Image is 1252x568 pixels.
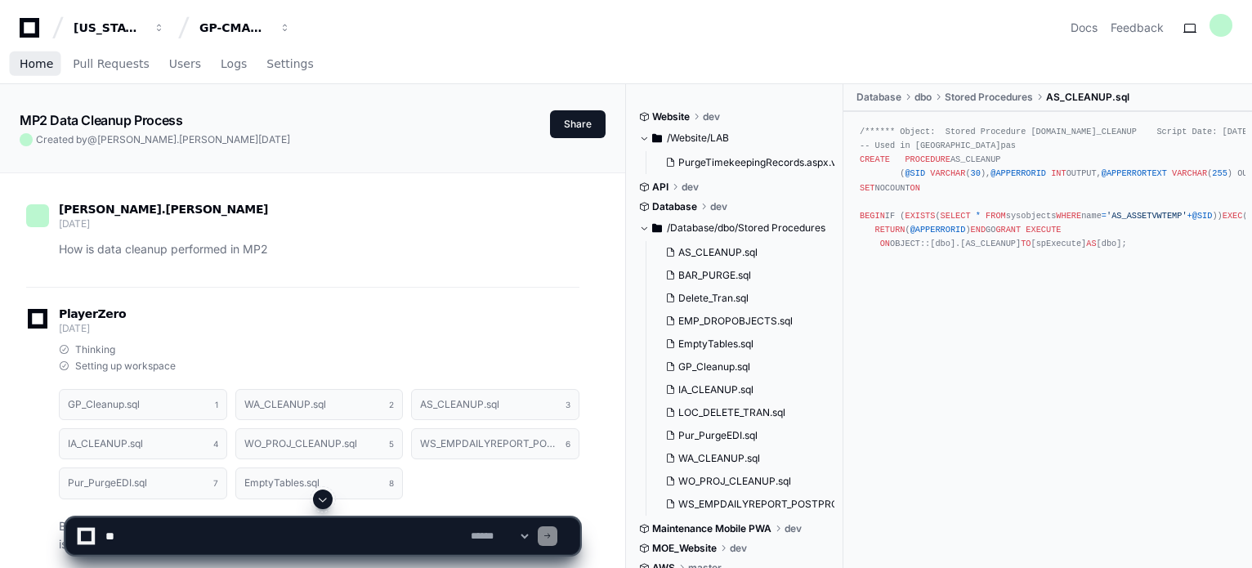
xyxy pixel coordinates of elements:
[1086,239,1096,248] span: AS
[235,389,404,420] button: WA_CLEANUP.sql2
[566,437,570,450] span: 6
[659,447,834,470] button: WA_CLEANUP.sql
[73,59,149,69] span: Pull Requests
[905,211,935,221] span: EXISTS
[59,428,227,459] button: IA_CLEANUP.sql4
[914,91,932,104] span: dbo
[639,125,831,151] button: /Website/LAB
[87,133,97,145] span: @
[74,20,144,36] div: [US_STATE] Pacific
[639,215,831,241] button: /Database/dbo/Stored Procedures
[20,112,182,128] app-text-character-animate: MP2 Data Cleanup Process
[20,46,53,83] a: Home
[75,343,115,356] span: Thinking
[652,128,662,148] svg: Directory
[1212,168,1227,178] span: 255
[652,200,697,213] span: Database
[59,217,89,230] span: [DATE]
[678,429,758,442] span: Pur_PurgeEDI.sql
[235,467,404,499] button: EmptyTables.sql8
[213,437,218,450] span: 4
[1046,91,1129,104] span: AS_CLEANUP.sql
[221,59,247,69] span: Logs
[1071,20,1098,36] a: Docs
[68,478,147,488] h1: Pur_PurgeEDI.sql
[860,125,1236,251] div: AS_CLEANUP ( ( ), OUTPUT, ( ) OUTPUT ) NOCOUNT IF ( ( sysobjects name )) ( ) @ ( ) GO OBJECT::[db...
[710,200,727,213] span: dev
[678,360,750,373] span: GP_Cleanup.sql
[659,378,834,401] button: IA_CLEANUP.sql
[678,315,793,328] span: EMP_DROPOBJECTS.sql
[678,156,843,169] span: PurgeTimekeepingRecords.aspx.vb
[678,475,791,488] span: WO_PROJ_CLEANUP.sql
[59,203,268,216] span: [PERSON_NAME].[PERSON_NAME]
[659,287,834,310] button: Delete_Tran.sql
[659,356,834,378] button: GP_Cleanup.sql
[659,241,834,264] button: AS_CLEANUP.sql
[244,478,320,488] h1: EmptyTables.sql
[1026,225,1061,235] span: EXECUTE
[910,225,966,235] span: @APPERRORID
[930,168,965,178] span: VARCHAR
[1102,168,1167,178] span: @APPERRORTEXT
[244,439,357,449] h1: WO_PROJ_CLEANUP.sql
[266,59,313,69] span: Settings
[59,389,227,420] button: GP_Cleanup.sql1
[667,221,825,235] span: /Database/dbo/Stored Procedures
[266,46,313,83] a: Settings
[1172,168,1207,178] span: VARCHAR
[420,439,557,449] h1: WS_EMPDAILYREPORT_POSTPROC.sql
[20,59,53,69] span: Home
[1192,211,1213,221] span: @SID
[682,181,699,194] span: dev
[874,225,905,235] span: RETURN
[659,264,834,287] button: BAR_PURGE.sql
[652,181,668,194] span: API
[75,360,176,373] span: Setting up workspace
[199,20,270,36] div: GP-CMAG-MP2
[678,452,760,465] span: WA_CLEANUP.sql
[258,133,290,145] span: [DATE]
[59,322,89,334] span: [DATE]
[215,398,218,411] span: 1
[59,309,126,319] span: PlayerZero
[36,133,290,146] span: Created by
[659,151,834,174] button: PurgeTimekeepingRecords.aspx.vb
[389,398,394,411] span: 2
[550,110,606,138] button: Share
[667,132,729,145] span: /Website/LAB
[97,133,258,145] span: [PERSON_NAME].[PERSON_NAME]
[1187,211,1192,221] span: +
[860,154,890,164] span: CREATE
[59,467,227,499] button: Pur_PurgeEDI.sql7
[59,240,579,259] p: How is data cleanup performed in MP2
[1056,211,1081,221] span: WHERE
[659,401,834,424] button: LOC_DELETE_TRAN.sql
[193,13,297,42] button: GP-CMAG-MP2
[856,91,901,104] span: Database
[566,398,570,411] span: 3
[244,400,326,409] h1: WA_CLEANUP.sql
[169,59,201,69] span: Users
[213,476,218,490] span: 7
[67,13,172,42] button: [US_STATE] Pacific
[678,338,753,351] span: EmptyTables.sql
[905,154,950,164] span: PROCEDURE
[68,439,143,449] h1: IA_CLEANUP.sql
[1107,211,1187,221] span: 'AS_ASSETVWTEMP'
[678,406,785,419] span: LOC_DELETE_TRAN.sql
[221,46,247,83] a: Logs
[703,110,720,123] span: dev
[659,333,834,356] button: EmptyTables.sql
[68,400,140,409] h1: GP_Cleanup.sql
[73,46,149,83] a: Pull Requests
[659,424,834,447] button: Pur_PurgeEDI.sql
[411,428,579,459] button: WS_EMPDAILYREPORT_POSTPROC.sql6
[1102,211,1107,221] span: =
[659,310,834,333] button: EMP_DROPOBJECTS.sql
[169,46,201,83] a: Users
[945,91,1033,104] span: Stored Procedures
[652,110,690,123] span: Website
[880,239,890,248] span: ON
[860,183,874,193] span: SET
